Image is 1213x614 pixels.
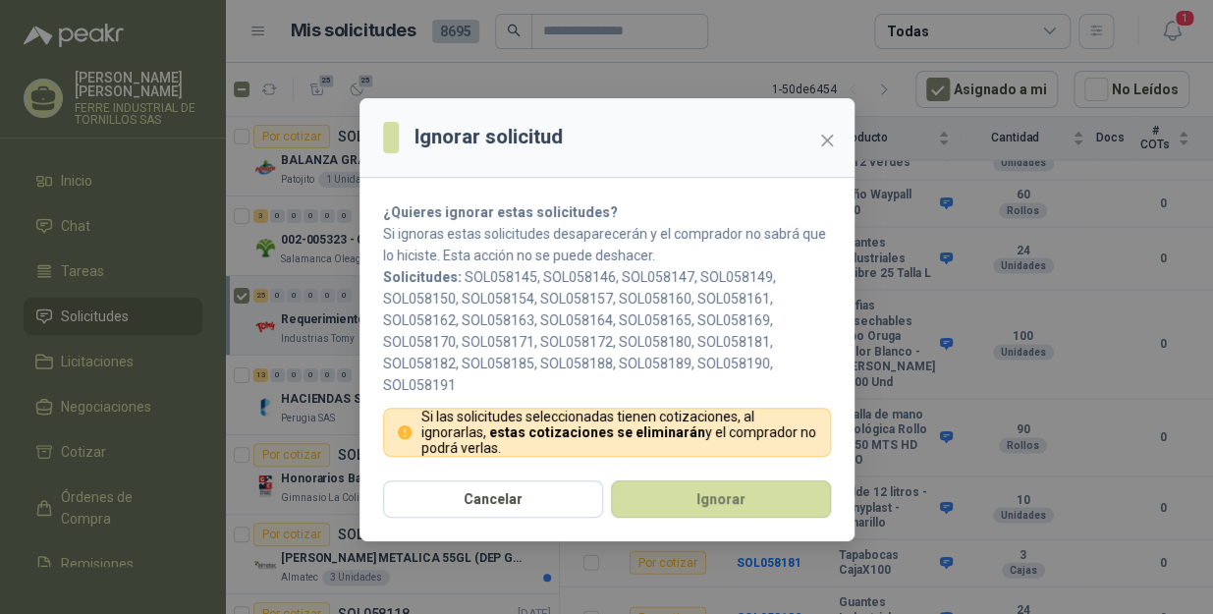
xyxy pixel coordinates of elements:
[383,204,618,220] strong: ¿Quieres ignorar estas solicitudes?
[383,266,831,396] p: SOL058145, SOL058146, SOL058147, SOL058149, SOL058150, SOL058154, SOL058157, SOL058160, SOL058161...
[383,269,462,285] b: Solicitudes:
[819,133,835,148] span: close
[414,122,563,152] h3: Ignorar solicitud
[383,223,831,266] p: Si ignoras estas solicitudes desaparecerán y el comprador no sabrá que lo hiciste. Esta acción no...
[811,125,843,156] button: Close
[383,480,603,518] button: Cancelar
[420,409,818,456] p: Si las solicitudes seleccionadas tienen cotizaciones, al ignorarlas, y el comprador no podrá verlas.
[488,424,704,440] strong: estas cotizaciones se eliminarán
[611,480,831,518] button: Ignorar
